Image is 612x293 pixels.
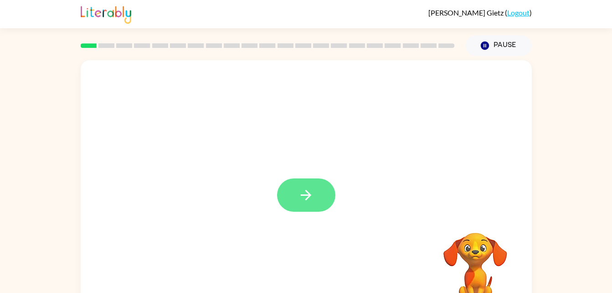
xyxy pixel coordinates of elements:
[81,4,131,24] img: Literably
[428,8,505,17] span: [PERSON_NAME] Gietz
[428,8,532,17] div: ( )
[507,8,530,17] a: Logout
[466,35,532,56] button: Pause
